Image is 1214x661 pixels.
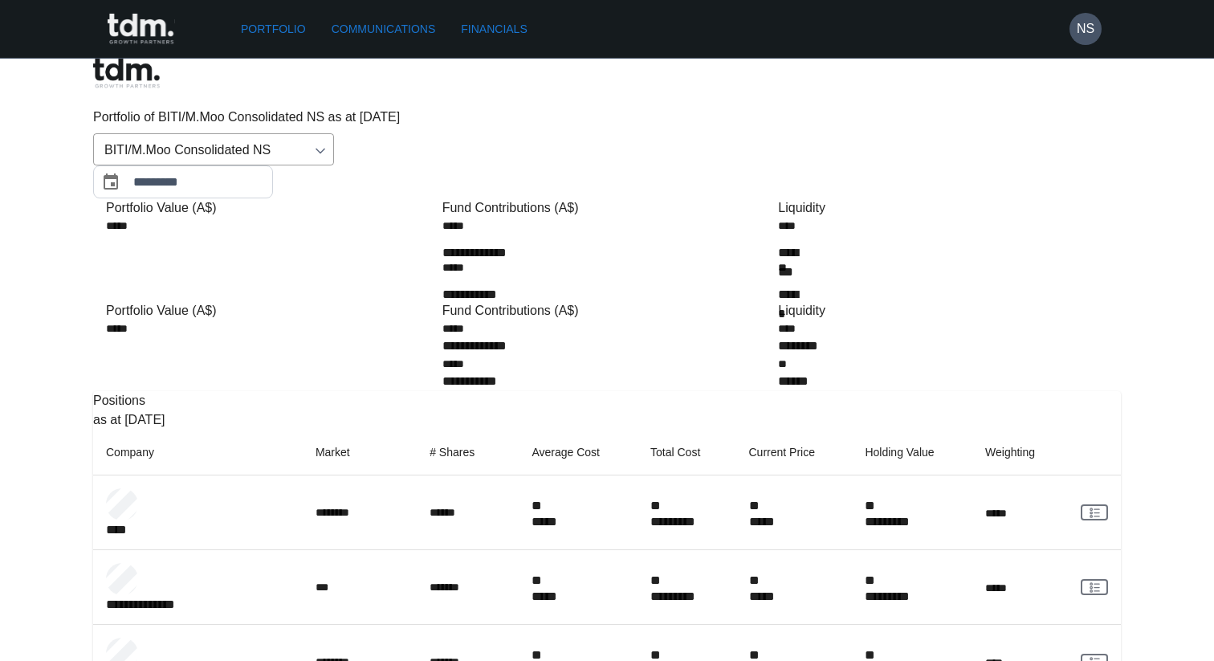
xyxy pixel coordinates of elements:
[93,108,1121,127] p: Portfolio of BITI/M.Moo Consolidated NS as at [DATE]
[638,430,735,475] th: Total Cost
[1081,504,1108,520] a: View Client Communications
[778,301,1108,320] div: Liquidity
[736,430,853,475] th: Current Price
[325,14,442,44] a: Communications
[442,301,772,320] div: Fund Contributions (A$)
[852,430,972,475] th: Holding Value
[93,133,334,165] div: BITI/M.Moo Consolidated NS
[417,430,519,475] th: # Shares
[519,430,638,475] th: Average Cost
[303,430,417,475] th: Market
[106,301,436,320] div: Portfolio Value (A$)
[1069,13,1102,45] button: NS
[1090,582,1098,591] g: rgba(16, 24, 40, 0.6
[1090,508,1098,516] g: rgba(16, 24, 40, 0.6
[1081,579,1108,595] a: View Client Communications
[106,198,436,218] div: Portfolio Value (A$)
[93,430,303,475] th: Company
[778,198,1108,218] div: Liquidity
[95,166,127,198] button: Choose date, selected date is Jul 31, 2025
[234,14,312,44] a: Portfolio
[972,430,1068,475] th: Weighting
[454,14,533,44] a: Financials
[93,410,1121,430] p: as at [DATE]
[1077,19,1094,39] h6: NS
[93,391,1121,410] p: Positions
[442,198,772,218] div: Fund Contributions (A$)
